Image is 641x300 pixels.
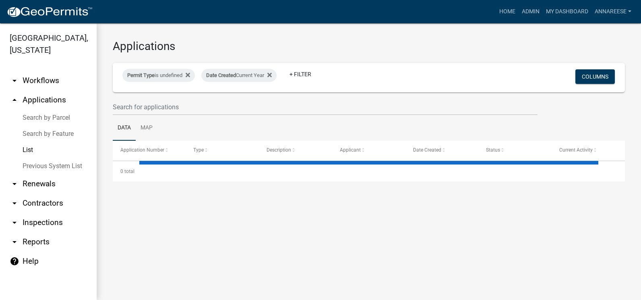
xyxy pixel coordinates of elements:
[10,76,19,85] i: arrow_drop_down
[206,72,236,78] span: Date Created
[127,72,155,78] span: Permit Type
[496,4,519,19] a: Home
[543,4,591,19] a: My Dashboard
[486,147,500,153] span: Status
[113,141,186,160] datatable-header-cell: Application Number
[10,198,19,208] i: arrow_drop_down
[113,99,538,115] input: Search for applications
[332,141,405,160] datatable-header-cell: Applicant
[122,69,195,82] div: is undefined
[479,141,552,160] datatable-header-cell: Status
[559,147,593,153] span: Current Activity
[519,4,543,19] a: Admin
[413,147,441,153] span: Date Created
[340,147,361,153] span: Applicant
[591,4,635,19] a: annareese
[283,67,318,81] a: + Filter
[186,141,259,160] datatable-header-cell: Type
[552,141,625,160] datatable-header-cell: Current Activity
[10,179,19,189] i: arrow_drop_down
[405,141,479,160] datatable-header-cell: Date Created
[10,95,19,105] i: arrow_drop_up
[10,218,19,227] i: arrow_drop_down
[113,40,625,53] h3: Applications
[136,115,157,141] a: Map
[575,69,615,84] button: Columns
[201,69,277,82] div: Current Year
[10,237,19,247] i: arrow_drop_down
[194,147,204,153] span: Type
[259,141,332,160] datatable-header-cell: Description
[120,147,164,153] span: Application Number
[267,147,292,153] span: Description
[10,256,19,266] i: help
[113,161,625,181] div: 0 total
[113,115,136,141] a: Data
